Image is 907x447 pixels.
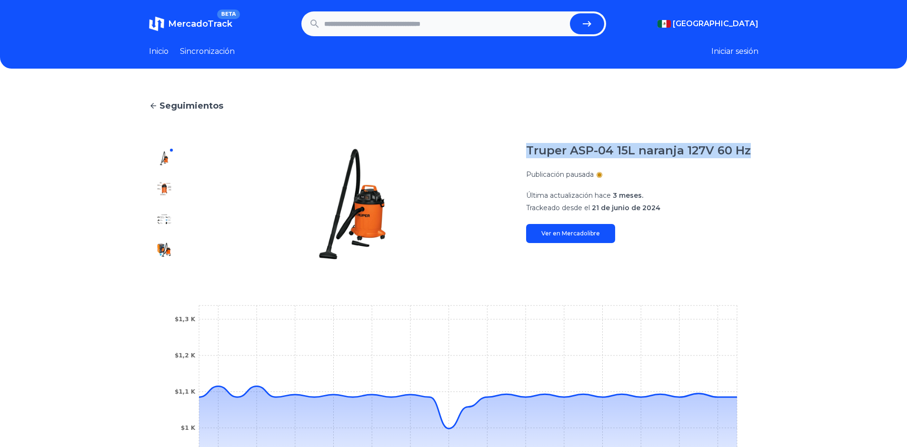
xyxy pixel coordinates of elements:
img: Truper ASP-04 15L naranja 127V 60 Hz [157,151,172,166]
button: [GEOGRAPHIC_DATA] [658,18,758,30]
a: Seguimientos [149,99,758,112]
font: Sincronización [180,47,235,56]
img: Truper ASP-04 15L naranja 127V 60 Hz [157,242,172,257]
a: Ver en Mercadolibre [526,224,615,243]
font: [GEOGRAPHIC_DATA] [673,19,758,28]
tspan: $1,1 K [174,388,195,395]
font: Publicación pausada [526,170,594,179]
tspan: $1,2 K [174,352,195,359]
font: Seguimientos [159,101,223,111]
img: Truper ASP-04 15L naranja 127V 60 Hz [157,181,172,196]
img: MercadoTrack [149,16,164,31]
font: Truper ASP-04 15L naranja 127V 60 Hz [526,143,751,157]
font: Ver en Mercadolibre [541,230,600,237]
font: 3 meses. [613,191,643,200]
font: 21 de junio de 2024 [592,203,660,212]
img: Truper ASP-04 15L naranja 127V 60 Hz [199,143,507,265]
tspan: $1 K [180,425,195,431]
button: Iniciar sesión [711,46,758,57]
a: Sincronización [180,46,235,57]
font: Última actualización hace [526,191,611,200]
font: Inicio [149,47,169,56]
font: MercadoTrack [168,19,232,29]
font: Iniciar sesión [711,47,758,56]
tspan: $1,3 K [174,316,195,323]
font: Trackeado desde el [526,203,590,212]
a: MercadoTrackBETA [149,16,232,31]
img: México [658,20,671,28]
font: BETA [221,11,236,17]
img: Truper ASP-04 15L naranja 127V 60 Hz [157,212,172,227]
a: Inicio [149,46,169,57]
